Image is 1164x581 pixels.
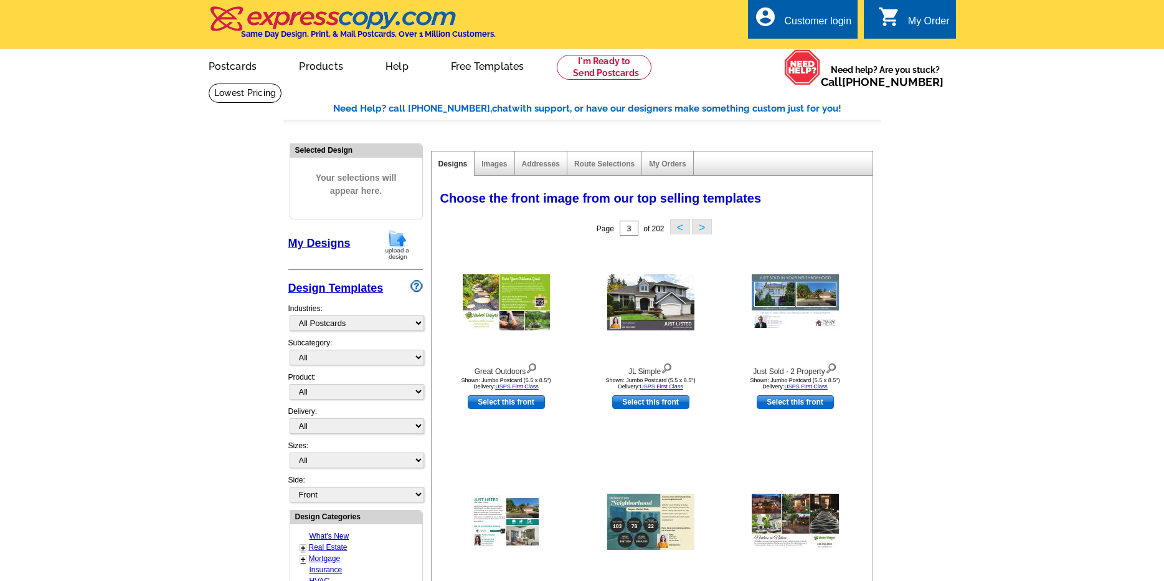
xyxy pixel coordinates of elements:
img: view design details [661,360,673,374]
div: Subcategory: [288,337,423,372]
a: Free Templates [431,50,544,80]
img: Listed Two Photo [471,495,542,549]
img: Just Sold - 2 Property [752,274,839,330]
a: Design Templates [288,282,384,294]
iframe: LiveChat chat widget [989,542,1164,581]
div: Sizes: [288,440,423,474]
span: chat [492,103,512,114]
a: Same Day Design, Print, & Mail Postcards. Over 1 Million Customers. [209,15,496,39]
span: Your selections will appear here. [300,159,413,210]
span: Call [821,75,944,89]
a: Postcards [189,50,277,80]
img: view design details [526,360,537,374]
a: use this design [468,395,545,409]
span: Need help? Are you stuck? [821,64,950,89]
img: Great Outdoors [463,274,550,330]
img: design-wizard-help-icon.png [410,280,423,292]
img: JL Simple [607,274,694,330]
a: + [301,554,306,564]
a: Insurance [310,565,343,574]
div: Just Sold - 2 Property [727,360,864,377]
div: Product: [288,372,423,406]
button: > [692,219,712,234]
a: Designs [438,160,468,168]
a: Route Selections [574,160,635,168]
a: [PHONE_NUMBER] [842,75,944,89]
div: Side: [288,474,423,504]
img: help [784,49,821,85]
span: Choose the front image from our top selling templates [440,191,762,205]
div: Customer login [784,16,851,33]
a: My Orders [649,160,686,168]
div: Shown: Jumbo Postcard (5.5 x 8.5") Delivery: [727,377,864,390]
a: USPS First Class [640,383,683,390]
img: view design details [825,360,837,374]
div: Industries: [288,297,423,337]
div: My Order [908,16,950,33]
span: Page [597,224,614,233]
a: use this design [612,395,689,409]
h4: Same Day Design, Print, & Mail Postcards. Over 1 Million Customers. [241,29,496,39]
span: of 202 [643,224,664,233]
i: shopping_cart [878,6,901,28]
a: Images [481,160,507,168]
a: What's New [310,532,349,540]
div: Design Categories [290,511,422,522]
a: account_circle Customer login [754,14,851,29]
a: + [301,543,306,553]
a: use this design [757,395,834,409]
div: Great Outdoors [438,360,575,377]
a: USPS First Class [784,383,828,390]
i: account_circle [754,6,777,28]
a: Help [366,50,428,80]
a: Real Estate [309,543,348,552]
a: Mortgage [309,554,341,563]
img: Neighborhood Latest [607,494,694,550]
div: Need Help? call [PHONE_NUMBER], with support, or have our designers make something custom just fo... [333,102,881,116]
img: Outdoor Spaces [752,494,839,550]
div: Shown: Jumbo Postcard (5.5 x 8.5") Delivery: [582,377,719,390]
img: upload-design [381,229,414,261]
div: Shown: Jumbo Postcard (5.5 x 8.5") Delivery: [438,377,575,390]
div: Selected Design [290,144,422,156]
a: USPS First Class [495,383,539,390]
a: Products [279,50,363,80]
a: Addresses [522,160,560,168]
div: JL Simple [582,360,719,377]
a: My Designs [288,237,351,249]
div: Delivery: [288,406,423,440]
button: < [670,219,690,234]
a: shopping_cart My Order [878,14,950,29]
